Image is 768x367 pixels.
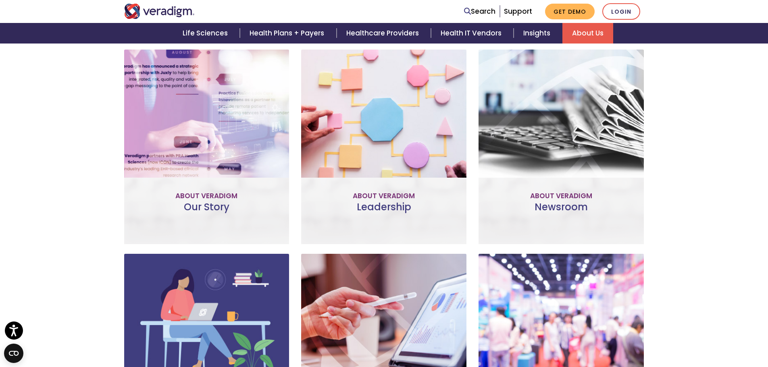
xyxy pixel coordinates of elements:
[431,23,514,44] a: Health IT Vendors
[337,23,431,44] a: Healthcare Providers
[602,3,640,20] a: Login
[308,191,460,201] p: About Veradigm
[173,23,240,44] a: Life Sciences
[131,191,283,201] p: About Veradigm
[131,201,283,225] h3: Our Story
[485,201,637,225] h3: Newsroom
[308,201,460,225] h3: Leadership
[4,344,23,363] button: Open CMP widget
[124,4,195,19] img: Veradigm logo
[504,6,532,16] a: Support
[464,6,495,17] a: Search
[562,23,613,44] a: About Us
[514,23,562,44] a: Insights
[485,191,637,201] p: About Veradigm
[240,23,336,44] a: Health Plans + Payers
[545,4,595,19] a: Get Demo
